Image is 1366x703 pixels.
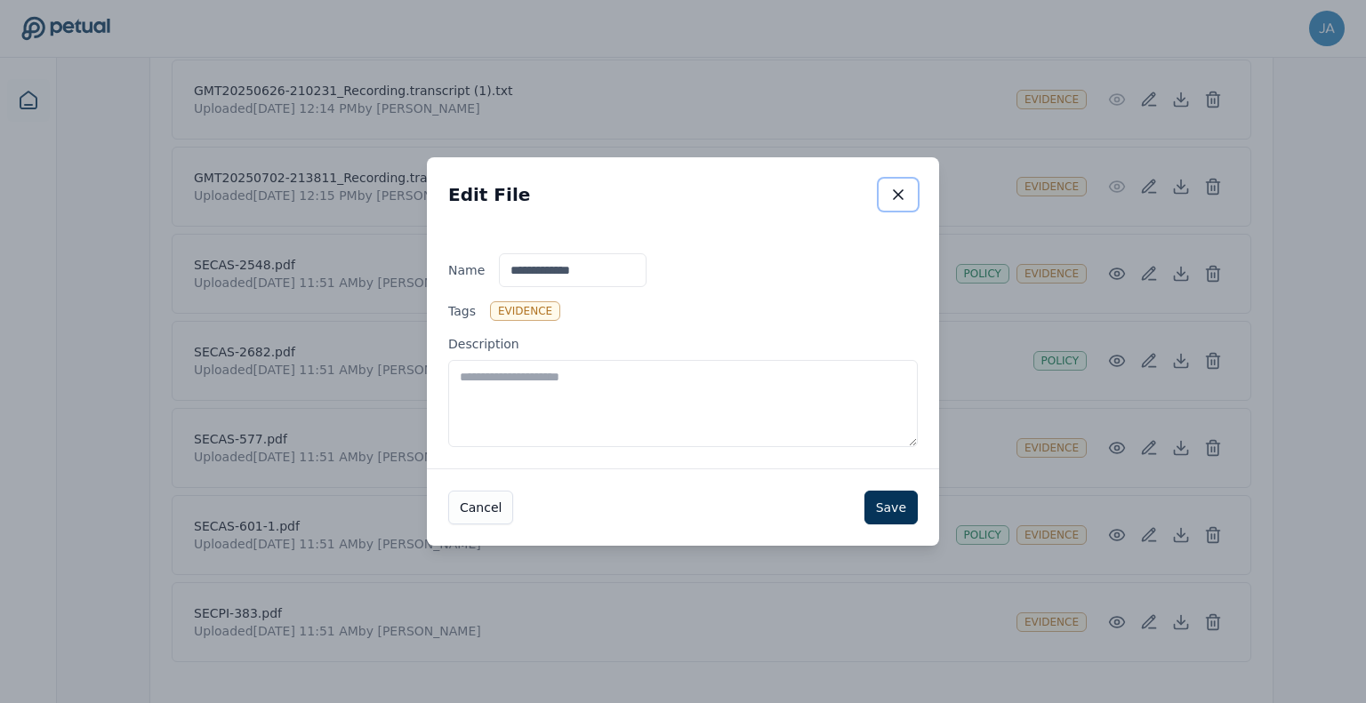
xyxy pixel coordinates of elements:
input: Name [499,253,647,287]
button: Save [864,491,918,524]
textarea: Description [448,360,918,447]
label: Tags [448,301,918,321]
label: Name [448,253,918,287]
div: Evidence [490,301,560,321]
h2: Edit File [448,182,530,207]
button: Cancel [448,491,513,524]
label: Description [448,335,918,447]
